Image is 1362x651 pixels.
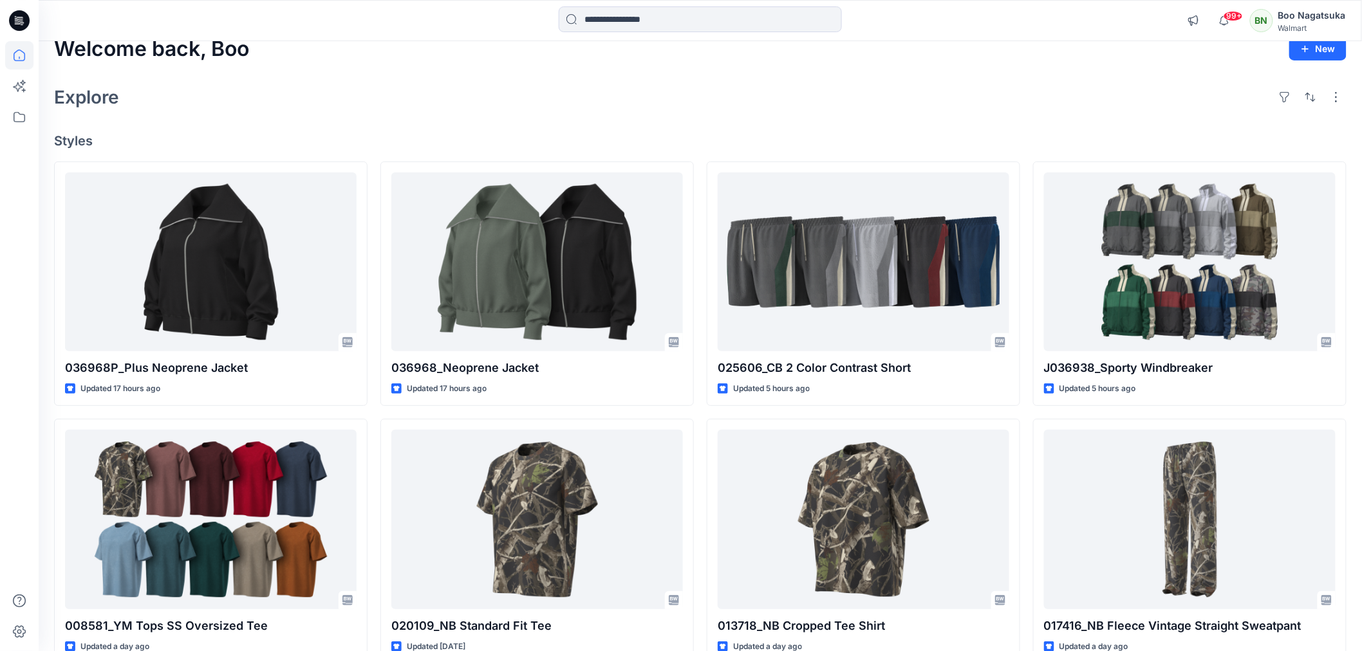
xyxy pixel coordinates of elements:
[1059,382,1136,396] p: Updated 5 hours ago
[1250,9,1273,32] div: BN
[54,87,119,107] h2: Explore
[407,382,487,396] p: Updated 17 hours ago
[65,172,357,351] a: 036968P_Plus Neoprene Jacket
[391,359,683,377] p: 036968_Neoprene Jacket
[1278,8,1346,23] div: Boo Nagatsuka
[65,359,357,377] p: 036968P_Plus Neoprene Jacket
[718,359,1009,377] p: 025606_CB 2 Color Contrast Short
[1289,37,1347,60] button: New
[391,430,683,609] a: 020109_NB Standard Fit Tee
[718,172,1009,351] a: 025606_CB 2 Color Contrast Short
[54,133,1347,149] h4: Styles
[718,430,1009,609] a: 013718_NB Cropped Tee Shirt
[1044,172,1336,351] a: J036938_Sporty Windbreaker
[391,172,683,351] a: 036968_Neoprene Jacket
[391,617,683,635] p: 020109_NB Standard Fit Tee
[1278,23,1346,33] div: Walmart
[733,382,810,396] p: Updated 5 hours ago
[65,617,357,635] p: 008581_YM Tops SS Oversized Tee
[54,37,249,61] h2: Welcome back, Boo
[1224,11,1243,21] span: 99+
[65,430,357,609] a: 008581_YM Tops SS Oversized Tee
[718,617,1009,635] p: 013718_NB Cropped Tee Shirt
[1044,617,1336,635] p: 017416_NB Fleece Vintage Straight Sweatpant
[1044,359,1336,377] p: J036938_Sporty Windbreaker
[80,382,160,396] p: Updated 17 hours ago
[1044,430,1336,609] a: 017416_NB Fleece Vintage Straight Sweatpant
